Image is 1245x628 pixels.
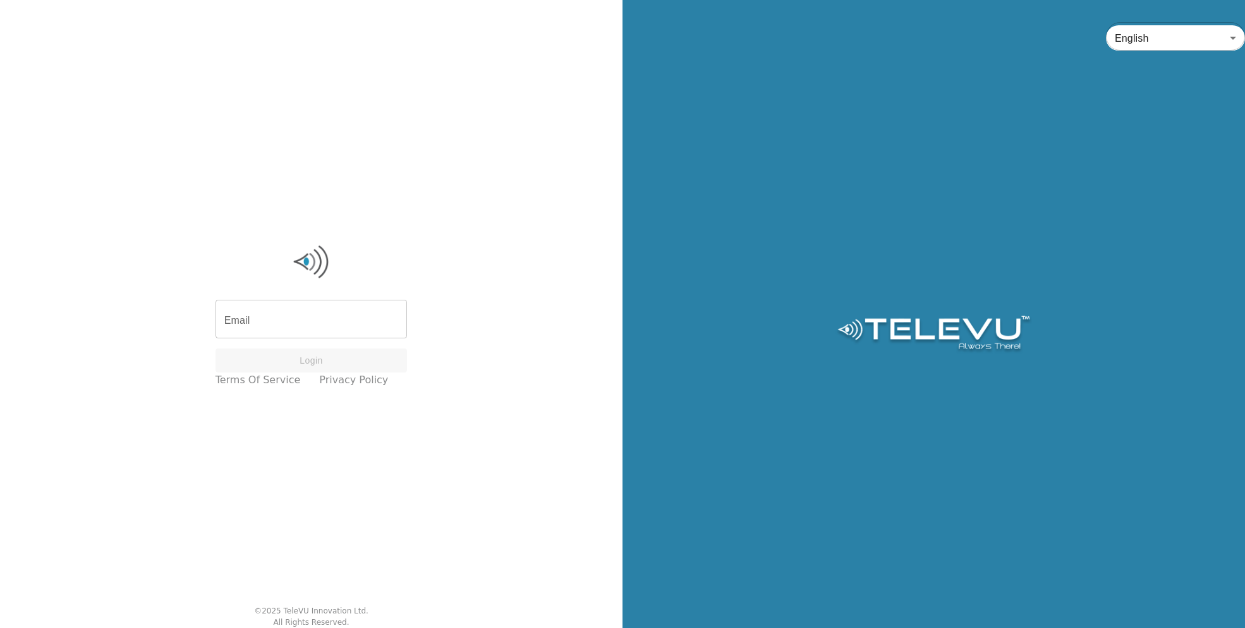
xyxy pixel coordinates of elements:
a: Privacy Policy [319,372,388,388]
div: English [1106,20,1245,56]
div: © 2025 TeleVU Innovation Ltd. [254,605,368,617]
div: All Rights Reserved. [273,617,349,628]
img: Logo [216,243,408,281]
a: Terms of Service [216,372,301,388]
img: Logo [835,316,1032,354]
